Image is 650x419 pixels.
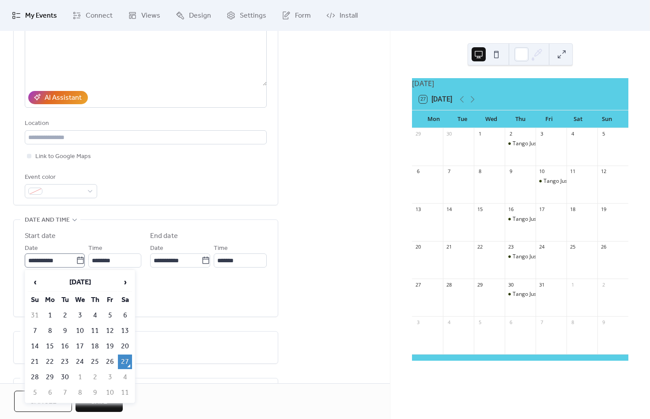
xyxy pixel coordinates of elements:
[507,168,514,175] div: 9
[25,231,56,242] div: Start date
[58,355,72,369] td: 23
[43,324,57,338] td: 8
[600,168,607,175] div: 12
[73,308,87,323] td: 3
[593,110,621,128] div: Sun
[118,370,132,385] td: 4
[563,110,592,128] div: Sat
[600,281,607,288] div: 2
[476,168,483,175] div: 8
[513,291,552,298] div: Tango Just Fries
[600,206,607,212] div: 19
[28,355,42,369] td: 21
[569,131,576,137] div: 4
[446,281,452,288] div: 28
[118,324,132,338] td: 13
[569,206,576,212] div: 18
[507,131,514,137] div: 2
[446,206,452,212] div: 14
[43,370,57,385] td: 29
[28,308,42,323] td: 31
[66,4,119,27] a: Connect
[446,168,452,175] div: 7
[415,131,421,137] div: 29
[73,339,87,354] td: 17
[73,385,87,400] td: 8
[43,293,57,307] th: Mo
[58,370,72,385] td: 30
[30,396,57,407] span: Cancel
[73,370,87,385] td: 1
[118,339,132,354] td: 20
[103,308,117,323] td: 5
[118,273,132,291] span: ›
[91,396,107,407] span: Save
[513,253,552,260] div: Tango Just Fries
[88,355,102,369] td: 25
[415,244,421,250] div: 20
[476,319,483,325] div: 5
[415,281,421,288] div: 27
[28,293,42,307] th: Su
[446,131,452,137] div: 30
[600,244,607,250] div: 26
[538,168,545,175] div: 10
[73,324,87,338] td: 10
[121,4,167,27] a: Views
[416,93,455,106] button: 27[DATE]
[118,293,132,307] th: Sa
[412,78,628,89] div: [DATE]
[150,231,178,242] div: End date
[415,168,421,175] div: 6
[118,385,132,400] td: 11
[88,324,102,338] td: 11
[73,355,87,369] td: 24
[118,355,132,369] td: 27
[86,11,113,21] span: Connect
[569,281,576,288] div: 1
[169,4,218,27] a: Design
[141,11,160,21] span: Views
[28,339,42,354] td: 14
[600,319,607,325] div: 9
[419,110,448,128] div: Mon
[476,281,483,288] div: 29
[103,293,117,307] th: Fr
[58,324,72,338] td: 9
[477,110,506,128] div: Wed
[476,131,483,137] div: 1
[240,11,266,21] span: Settings
[513,140,552,147] div: Tango Just Fries
[43,355,57,369] td: 22
[58,308,72,323] td: 2
[214,243,228,254] span: Time
[448,110,477,128] div: Tue
[73,293,87,307] th: We
[320,4,364,27] a: Install
[14,391,72,412] button: Cancel
[88,339,102,354] td: 18
[505,253,536,260] div: Tango Just Fries
[507,206,514,212] div: 16
[506,110,534,128] div: Thu
[507,319,514,325] div: 6
[35,151,91,162] span: Link to Google Maps
[538,281,545,288] div: 31
[28,385,42,400] td: 5
[25,243,38,254] span: Date
[476,244,483,250] div: 22
[88,308,102,323] td: 4
[58,293,72,307] th: Tu
[43,273,117,292] th: [DATE]
[25,11,57,21] span: My Events
[536,177,567,185] div: Tango Just Fries
[28,324,42,338] td: 7
[150,243,163,254] span: Date
[600,131,607,137] div: 5
[43,385,57,400] td: 6
[275,4,317,27] a: Form
[505,215,536,223] div: Tango Just Fries
[58,339,72,354] td: 16
[538,244,545,250] div: 24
